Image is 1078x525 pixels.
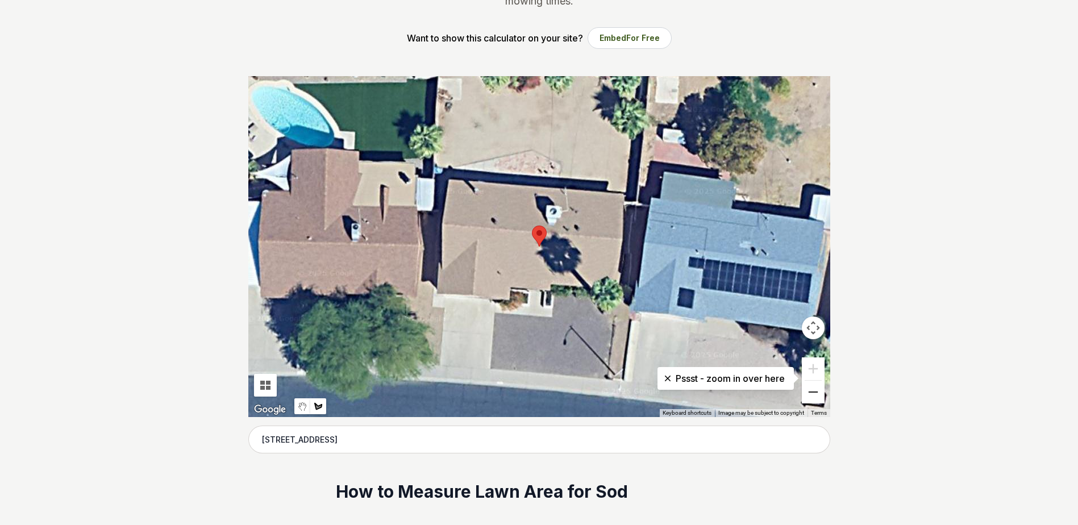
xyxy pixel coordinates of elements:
a: Open this area in Google Maps (opens a new window) [251,402,289,417]
a: Terms (opens in new tab) [811,410,827,416]
h2: How to Measure Lawn Area for Sod [336,481,742,503]
button: Zoom in [802,357,825,380]
button: EmbedFor Free [588,27,672,49]
p: Want to show this calculator on your site? [407,31,583,45]
button: Tilt map [254,374,277,397]
img: Google [251,402,289,417]
button: Draw a shape [310,398,326,414]
button: Zoom out [802,381,825,403]
input: Enter your address to get started [248,426,830,454]
button: Stop drawing [294,398,310,414]
button: Map camera controls [802,316,825,339]
p: Pssst - zoom in over here [667,372,785,385]
span: For Free [626,33,660,43]
button: Keyboard shortcuts [663,409,711,417]
span: Image may be subject to copyright [718,410,804,416]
